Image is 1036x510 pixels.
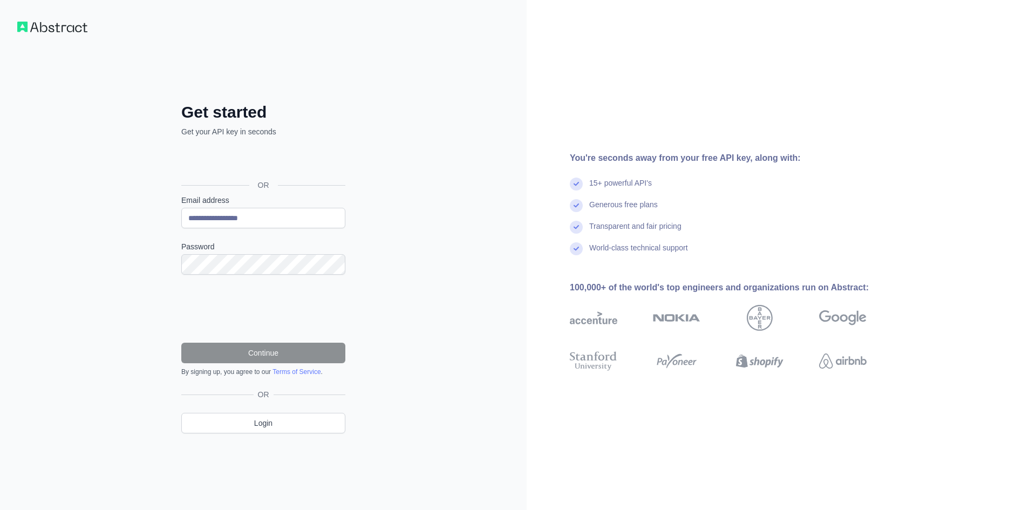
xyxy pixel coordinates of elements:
a: Terms of Service [272,368,321,376]
p: Get your API key in seconds [181,126,345,137]
div: By signing up, you agree to our . [181,368,345,376]
div: World-class technical support [589,242,688,264]
div: You're seconds away from your free API key, along with: [570,152,901,165]
span: OR [254,389,274,400]
div: Transparent and fair pricing [589,221,681,242]
img: check mark [570,221,583,234]
img: bayer [747,305,773,331]
img: check mark [570,242,583,255]
img: google [819,305,867,331]
div: 15+ powerful API's [589,178,652,199]
span: OR [249,180,278,191]
img: stanford university [570,349,617,373]
img: check mark [570,199,583,212]
img: accenture [570,305,617,331]
div: Generous free plans [589,199,658,221]
img: payoneer [653,349,700,373]
div: 100,000+ of the world's top engineers and organizations run on Abstract: [570,281,901,294]
iframe: reCAPTCHA [181,288,345,330]
img: check mark [570,178,583,191]
iframe: Sign in with Google Button [176,149,349,173]
h2: Get started [181,103,345,122]
img: airbnb [819,349,867,373]
img: Workflow [17,22,87,32]
label: Email address [181,195,345,206]
a: Login [181,413,345,433]
label: Password [181,241,345,252]
img: nokia [653,305,700,331]
img: shopify [736,349,783,373]
button: Continue [181,343,345,363]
